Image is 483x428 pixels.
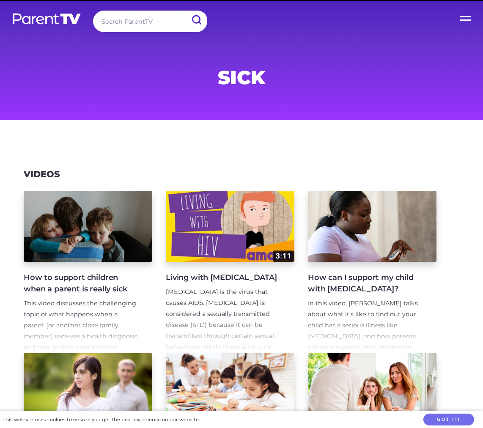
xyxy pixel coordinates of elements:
p: In this video, [PERSON_NAME] talks about what it’s like to find out your child has a serious illn... [308,298,423,364]
h4: How to support children when a parent is really sick [24,272,139,295]
div: This website uses cookies to ensure you get the best experience on our website. [3,415,200,424]
img: parenttv-logo-white.4c85aaf.svg [12,13,82,25]
span: [MEDICAL_DATA] is the virus that causes AIDS. [MEDICAL_DATA] is considered a sexually transmitted... [166,288,277,427]
button: Got it! [423,414,474,426]
a: Living with [MEDICAL_DATA] [MEDICAL_DATA] is the virus that causes AIDS. [MEDICAL_DATA] is consid... [166,191,294,353]
a: How can I support my child with [MEDICAL_DATA]? In this video, [PERSON_NAME] talks about what it’... [308,191,436,353]
h3: Videos [24,169,60,180]
h4: How can I support my child with [MEDICAL_DATA]? [308,272,423,295]
h1: sick [38,69,445,86]
h4: Living with [MEDICAL_DATA] [166,272,281,283]
input: Search ParentTV [93,11,207,32]
a: How to support children when a parent is really sick This video discusses the challenging topic o... [24,191,152,353]
input: Submit [185,11,207,30]
span: This video discusses the challenging topic of what happens when a parent (or another close family... [24,299,137,373]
